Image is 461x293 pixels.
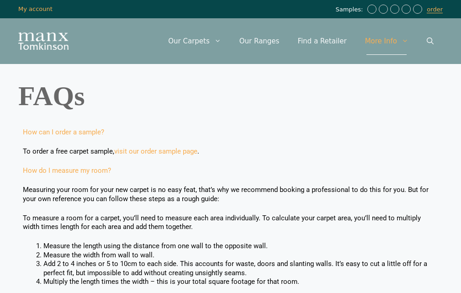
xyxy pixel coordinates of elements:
[23,166,111,175] a: How do I measure my room?
[335,6,365,14] span: Samples:
[23,128,104,136] a: How can I order a sample?
[43,277,438,287] li: Multiply the length times the width – this is your total square footage for that room.
[23,186,438,203] p: Measuring your room for your new carpet is no easy feat, that’s why we recommend booking a profes...
[23,147,438,156] p: To order a free carpet sample, .
[18,82,443,110] h1: FAQs
[43,251,438,260] li: Measure the width from wall to wall.
[18,32,69,50] img: Manx Tomkinson
[288,27,355,55] a: Find a Retailer
[356,27,418,55] a: More Info
[114,147,197,155] a: visit our order sample page
[18,5,53,12] a: My account
[23,214,438,232] p: To measure a room for a carpet, you’ll need to measure each area individually. To calculate your ...
[159,27,230,55] a: Our Carpets
[230,27,289,55] a: Our Ranges
[418,27,443,55] a: Open Search Bar
[159,27,443,55] nav: Primary
[43,242,438,251] li: Measure the length using the distance from one wall to the opposite wall.
[43,260,438,277] li: Add 2 to 4 inches or 5 to 10cm to each side. This accounts for waste, doors and slanting walls. I...
[427,6,443,13] a: order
